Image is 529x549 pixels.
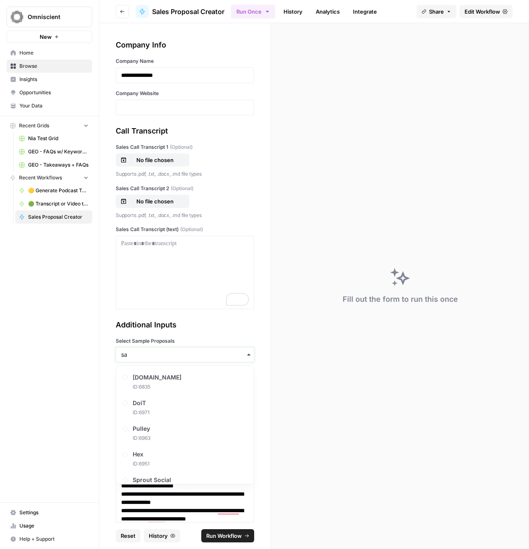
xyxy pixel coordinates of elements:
a: Sales Proposal Creator [136,5,224,18]
label: Sales Call Transcript 1 [116,143,254,151]
span: Edit Workflow [465,7,500,16]
a: Settings [7,506,92,519]
span: Sales Proposal Creator [152,7,224,17]
button: Reset [116,529,141,542]
p: Supports .pdf, .txt, .docx, .md file types [116,211,254,220]
p: Supports .pdf, .txt, .docx, .md file types [116,170,254,178]
span: GEO - Takeaways + FAQs [28,161,88,169]
span: Run Workflow [206,532,242,540]
span: Recent Grids [19,122,49,129]
div: Additional Inputs [116,319,254,331]
span: ID: 6971 [133,409,150,416]
span: New [40,33,52,41]
button: Recent Grids [7,119,92,132]
span: Nia Test Grid [28,135,88,142]
a: Edit Workflow [460,5,512,18]
span: ID: 6951 [133,460,150,468]
a: Opportunities [7,86,92,99]
p: No file chosen [129,197,181,205]
a: Sales Proposal Creator [15,210,92,224]
span: DoiT [133,399,150,407]
div: To enrich screen reader interactions, please activate Accessibility in Grammarly extension settings [121,239,249,306]
a: Browse [7,60,92,73]
a: History [279,5,307,18]
div: Fill out the form to run this once [343,294,458,305]
a: 🟢 Transcript or Video to LinkedIn Posts [15,197,92,210]
a: 🟡 Generate Podcast Topics from Raw Content [15,184,92,197]
a: Integrate [348,5,382,18]
span: (Optional) [180,226,203,233]
button: History [144,529,180,542]
span: 🟡 Generate Podcast Topics from Raw Content [28,187,88,194]
span: [DOMAIN_NAME] [133,373,181,382]
label: Company Name [116,57,254,65]
a: Home [7,46,92,60]
span: Your Data [19,102,88,110]
span: (Optional) [170,143,193,151]
span: Hex [133,450,150,458]
span: (Optional) [171,185,193,192]
img: Omniscient Logo [10,10,24,24]
span: Recent Workflows [19,174,62,181]
button: No file chosen [116,153,189,167]
span: Help + Support [19,535,88,543]
p: No file chosen [129,156,181,164]
span: Settings [19,509,88,516]
span: Sales Proposal Creator [28,213,88,221]
button: Workspace: Omniscient [7,7,92,27]
span: Opportunities [19,89,88,96]
button: Run Workflow [201,529,254,542]
span: GEO - FAQs w/ Keywords Grid [28,148,88,155]
span: 🟢 Transcript or Video to LinkedIn Posts [28,200,88,208]
span: Sprout Social [133,476,171,484]
a: Insights [7,73,92,86]
span: Share [429,7,444,16]
a: Your Data [7,99,92,112]
div: Company Info [116,39,254,51]
label: Sales Call Transcript 2 [116,185,254,192]
button: Run Once [231,5,275,19]
span: Usage [19,522,88,530]
a: Analytics [311,5,345,18]
span: ID: 6963 [133,434,150,442]
label: Sales Call Transcript (text) [116,226,254,233]
button: New [7,31,92,43]
span: ID: 6835 [133,383,181,391]
span: Omniscient [28,13,78,21]
a: GEO - Takeaways + FAQs [15,158,92,172]
button: Share [417,5,456,18]
span: Insights [19,76,88,83]
button: No file chosen [116,195,189,208]
label: Company Website [116,90,254,97]
a: Nia Test Grid [15,132,92,145]
a: GEO - FAQs w/ Keywords Grid [15,145,92,158]
span: History [149,532,168,540]
button: Recent Workflows [7,172,92,184]
div: Call Transcript [116,125,254,137]
span: Reset [121,532,136,540]
span: Browse [19,62,88,70]
label: Select Sample Proposals [116,337,254,345]
button: Help + Support [7,532,92,546]
span: Home [19,49,88,57]
a: Usage [7,519,92,532]
span: Pulley [133,425,150,433]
